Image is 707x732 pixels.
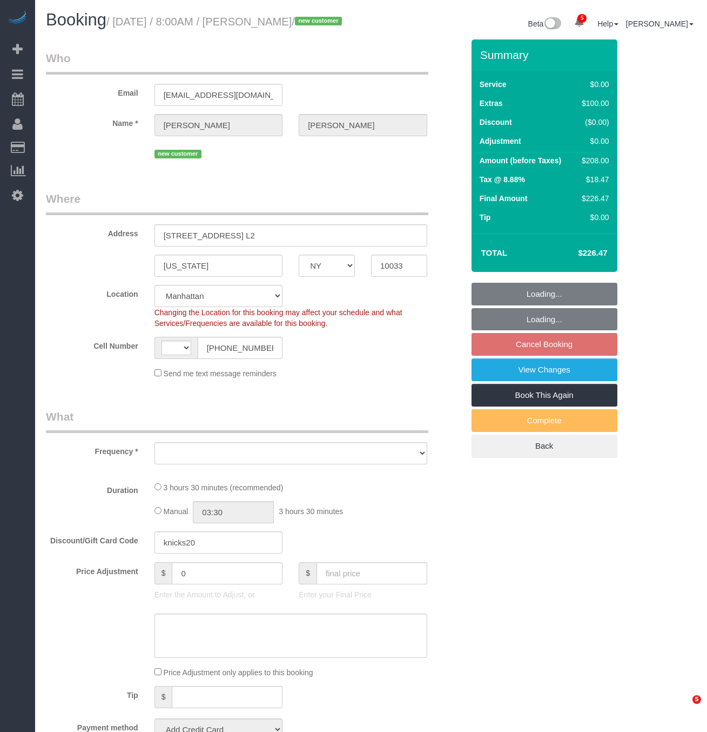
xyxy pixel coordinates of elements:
[154,255,283,277] input: City
[198,337,283,359] input: Cell Number
[480,98,503,109] label: Extras
[279,507,343,516] span: 3 hours 30 minutes
[480,49,612,61] h3: Summary
[528,19,562,28] a: Beta
[299,562,317,584] span: $
[46,191,428,215] legend: Where
[164,483,284,492] span: 3 hours 30 minutes (recommended)
[317,562,427,584] input: final price
[371,255,427,277] input: Zip Code
[154,114,283,136] input: First Name
[164,369,277,378] span: Send me text message reminders
[154,686,172,708] span: $
[626,19,693,28] a: [PERSON_NAME]
[299,589,427,600] p: Enter your Final Price
[295,17,342,25] span: new customer
[46,50,428,75] legend: Who
[480,155,561,166] label: Amount (before Taxes)
[38,562,146,577] label: Price Adjustment
[154,562,172,584] span: $
[292,16,345,28] span: /
[38,481,146,496] label: Duration
[577,193,609,204] div: $226.47
[38,285,146,300] label: Location
[154,308,402,328] span: Changing the Location for this booking may affect your schedule and what Services/Frequencies are...
[154,150,201,158] span: new customer
[38,224,146,239] label: Address
[38,114,146,129] label: Name *
[569,11,590,35] a: 5
[480,117,512,128] label: Discount
[480,193,528,204] label: Final Amount
[38,686,146,701] label: Tip
[480,136,521,147] label: Adjustment
[577,174,609,185] div: $18.47
[38,442,146,457] label: Frequency *
[597,19,618,28] a: Help
[692,695,701,704] span: 5
[480,212,491,223] label: Tip
[480,79,507,90] label: Service
[46,10,106,29] span: Booking
[670,695,696,721] iframe: Intercom live chat
[543,17,561,31] img: New interface
[106,16,345,28] small: / [DATE] / 8:00AM / [PERSON_NAME]
[480,174,525,185] label: Tax @ 8.88%
[472,384,617,407] a: Book This Again
[164,668,313,677] span: Price Adjustment only applies to this booking
[577,136,609,147] div: $0.00
[472,435,617,457] a: Back
[577,98,609,109] div: $100.00
[46,409,428,433] legend: What
[6,11,28,26] img: Automaid Logo
[38,531,146,546] label: Discount/Gift Card Code
[164,507,188,516] span: Manual
[154,589,283,600] p: Enter the Amount to Adjust, or
[154,84,283,106] input: Email
[38,84,146,98] label: Email
[38,337,146,351] label: Cell Number
[299,114,427,136] input: Last Name
[577,14,587,23] span: 5
[481,248,508,257] strong: Total
[577,117,609,128] div: ($0.00)
[546,249,607,258] h4: $226.47
[472,358,617,381] a: View Changes
[577,79,609,90] div: $0.00
[577,155,609,166] div: $208.00
[577,212,609,223] div: $0.00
